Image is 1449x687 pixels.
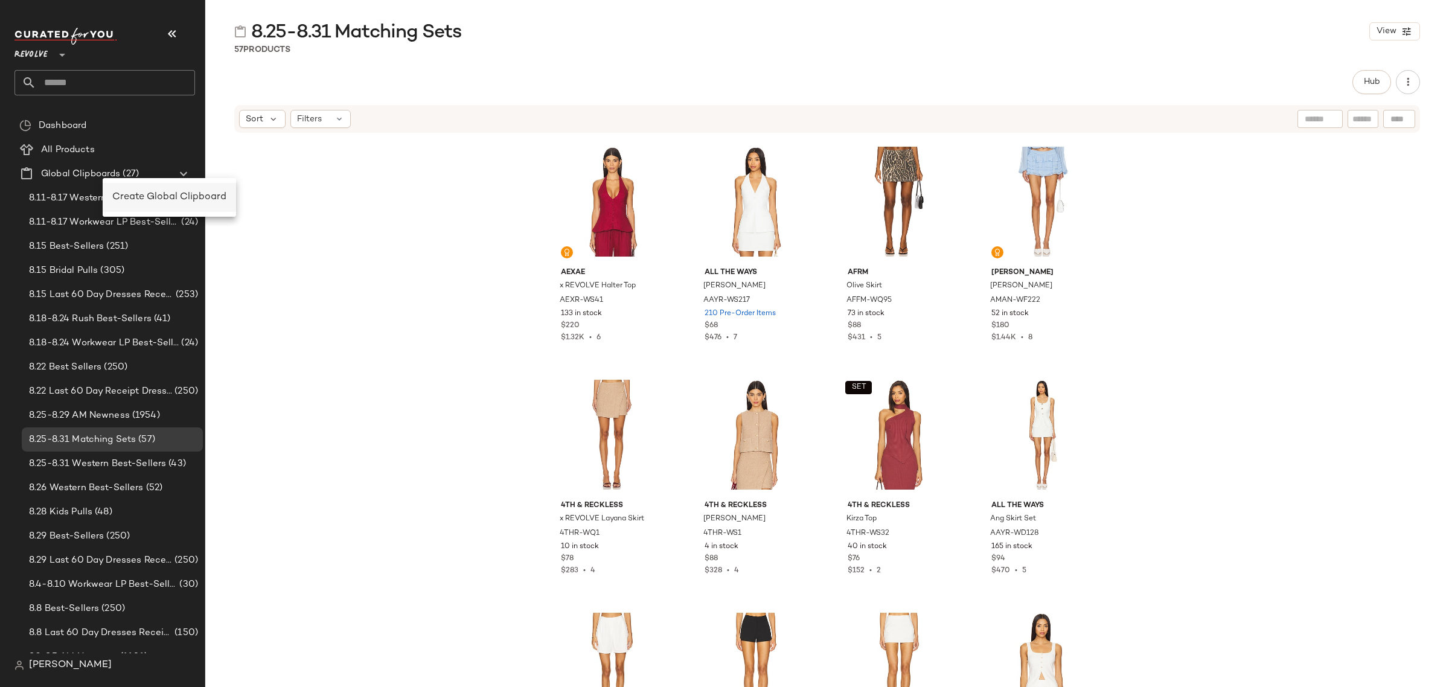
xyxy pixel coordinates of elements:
[848,554,860,564] span: $76
[179,336,198,350] span: (24)
[1376,27,1396,36] span: View
[41,143,95,157] span: All Products
[705,554,718,564] span: $88
[104,529,130,543] span: (250)
[152,312,171,326] span: (41)
[29,433,136,447] span: 8.25-8.31 Matching Sets
[838,374,959,496] img: 4THR-WS32_V1.jpg
[29,336,179,350] span: 8.18-8.24 Workwear LP Best-Sellers
[29,457,166,471] span: 8.25-8.31 Western Best-Sellers
[838,141,959,263] img: AFFM-WQ95_V1.jpg
[29,191,164,205] span: 8.11-8.17 Western Best-Sellers
[561,334,584,342] span: $1.32K
[865,334,877,342] span: •
[29,409,130,423] span: 8.25-8.29 AM Newness
[112,192,226,202] span: Create Global Clipboard
[590,567,595,575] span: 4
[29,288,173,302] span: 8.15 Last 60 Day Dresses Receipt
[173,288,198,302] span: (253)
[29,626,172,640] span: 8.8 Last 60 Day Dresses Receipts Best-Sellers
[561,542,599,552] span: 10 in stock
[991,321,1009,331] span: $180
[845,381,872,394] button: SET
[705,308,776,319] span: 210 Pre-Order Items
[851,383,866,392] span: SET
[118,650,148,664] span: (1101)
[14,660,24,670] img: svg%3e
[29,240,104,254] span: 8.15 Best-Sellers
[179,216,198,229] span: (24)
[551,374,673,496] img: 4THR-WQ1_V1.jpg
[234,25,246,37] img: svg%3e
[848,321,861,331] span: $88
[41,167,120,181] span: Global Clipboards
[19,120,31,132] img: svg%3e
[584,334,597,342] span: •
[561,308,602,319] span: 133 in stock
[1028,334,1032,342] span: 8
[29,385,172,398] span: 8.22 Last 60 Day Receipt Dresses
[991,500,1093,511] span: ALL THE WAYS
[29,312,152,326] span: 8.18-8.24 Rush Best-Sellers
[982,374,1103,496] img: AAYR-WD128_V1.jpg
[848,334,865,342] span: $431
[29,578,177,592] span: 8.4-8.10 Workwear LP Best-Sellers
[172,626,198,640] span: (150)
[14,41,48,63] span: Revolve
[865,567,877,575] span: •
[703,514,766,525] span: [PERSON_NAME]
[563,249,571,256] img: svg%3e
[561,321,580,331] span: $220
[846,295,892,306] span: AFFM-WQ95
[722,567,734,575] span: •
[1369,22,1420,40] button: View
[560,514,644,525] span: x REVOLVE Layana Skirt
[551,141,673,263] img: AEXR-WS41_V1.jpg
[991,267,1093,278] span: [PERSON_NAME]
[29,658,112,673] span: [PERSON_NAME]
[1022,567,1026,575] span: 5
[29,216,179,229] span: 8.11-8.17 Workwear LP Best-Sellers
[848,542,887,552] span: 40 in stock
[705,267,807,278] span: ALL THE WAYS
[848,308,884,319] span: 73 in stock
[991,554,1005,564] span: $94
[29,505,92,519] span: 8.28 Kids Pulls
[703,295,750,306] span: AAYR-WS217
[877,567,881,575] span: 2
[172,554,198,567] span: (250)
[848,567,865,575] span: $152
[848,500,950,511] span: 4th & Reckless
[251,21,461,45] span: 8.25-8.31 Matching Sets
[39,119,86,133] span: Dashboard
[166,457,186,471] span: (43)
[29,481,144,495] span: 8.26 Western Best-Sellers
[695,141,816,263] img: AAYR-WS217_V1.jpg
[560,528,600,539] span: 4THR-WQ1
[734,567,739,575] span: 4
[1010,567,1022,575] span: •
[991,542,1032,552] span: 165 in stock
[990,514,1036,525] span: Ang Skirt Set
[14,28,117,45] img: cfy_white_logo.C9jOOHJF.svg
[990,295,1040,306] span: AMAN-WF222
[561,554,574,564] span: $78
[991,334,1016,342] span: $1.44K
[29,360,101,374] span: 8.22 Best Sellers
[705,321,718,331] span: $68
[991,308,1029,319] span: 52 in stock
[29,650,118,664] span: 9.2-9.5 AM Newness
[846,528,889,539] span: 4THR-WS32
[130,409,160,423] span: (1954)
[734,334,737,342] span: 7
[705,334,721,342] span: $476
[1352,70,1391,94] button: Hub
[560,281,636,292] span: x REVOLVE Halter Top
[991,567,1010,575] span: $470
[136,433,155,447] span: (57)
[104,240,128,254] span: (251)
[705,567,722,575] span: $328
[561,500,663,511] span: 4th & Reckless
[561,567,578,575] span: $283
[561,267,663,278] span: AEXAE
